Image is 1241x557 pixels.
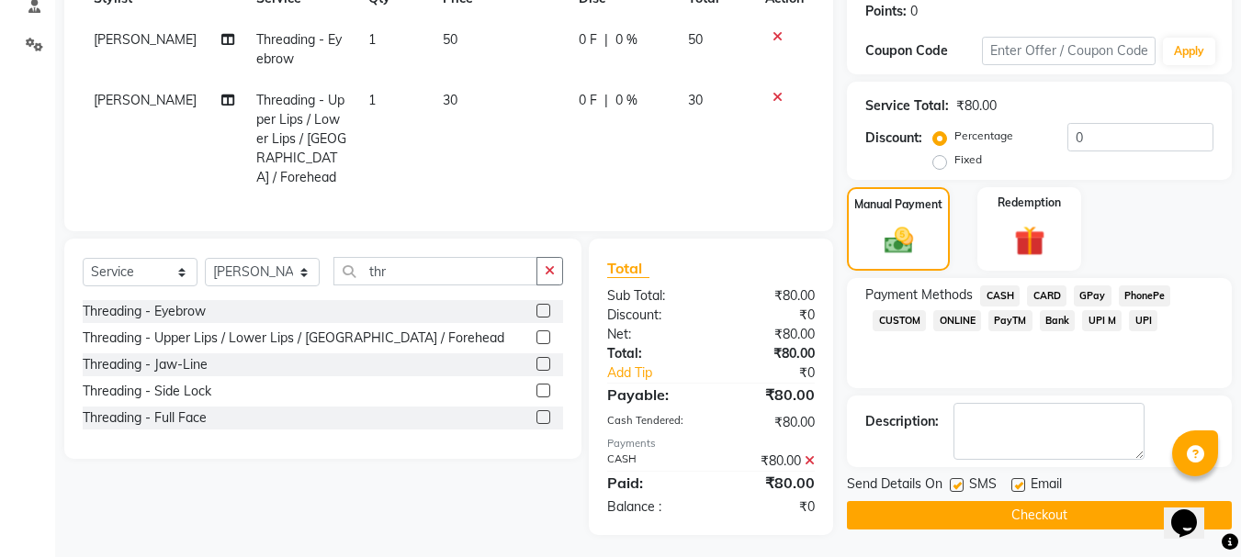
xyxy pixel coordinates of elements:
[1005,222,1055,260] img: _gift.svg
[731,363,829,383] div: ₹0
[988,310,1032,331] span: PayTM
[83,382,211,401] div: Threading - Side Lock
[711,325,829,344] div: ₹80.00
[593,497,711,517] div: Balance :
[711,497,829,517] div: ₹0
[604,30,608,50] span: |
[579,91,597,110] span: 0 F
[688,31,703,48] span: 50
[711,384,829,406] div: ₹80.00
[443,31,457,48] span: 50
[1031,474,1062,497] span: Email
[711,413,829,432] div: ₹80.00
[607,259,649,278] span: Total
[865,285,973,305] span: Payment Methods
[873,310,926,331] span: CUSTOM
[865,412,939,431] div: Description:
[969,474,997,497] span: SMS
[933,310,981,331] span: ONLINE
[593,413,711,432] div: Cash Tendered:
[711,286,829,306] div: ₹80.00
[998,195,1061,211] label: Redemption
[711,451,829,471] div: ₹80.00
[607,436,815,451] div: Payments
[954,151,982,168] label: Fixed
[593,472,711,494] div: Paid:
[1119,285,1171,306] span: PhonePe
[1040,310,1076,331] span: Bank
[1163,38,1215,65] button: Apply
[1082,310,1122,331] span: UPI M
[593,286,711,306] div: Sub Total:
[854,196,942,213] label: Manual Payment
[847,474,942,497] span: Send Details On
[368,92,376,108] span: 1
[954,128,1013,144] label: Percentage
[443,92,457,108] span: 30
[593,451,711,471] div: CASH
[83,302,206,321] div: Threading - Eyebrow
[593,363,730,383] a: Add Tip
[333,257,537,285] input: Search or Scan
[982,37,1156,65] input: Enter Offer / Coupon Code
[956,96,997,116] div: ₹80.00
[865,128,922,148] div: Discount:
[865,2,907,21] div: Points:
[1129,310,1157,331] span: UPI
[711,306,829,325] div: ₹0
[1027,285,1066,306] span: CARD
[256,92,346,185] span: Threading - Upper Lips / Lower Lips / [GEOGRAPHIC_DATA] / Forehead
[711,344,829,363] div: ₹80.00
[579,30,597,50] span: 0 F
[615,91,637,110] span: 0 %
[1074,285,1111,306] span: GPay
[847,501,1232,529] button: Checkout
[83,329,504,348] div: Threading - Upper Lips / Lower Lips / [GEOGRAPHIC_DATA] / Forehead
[1164,484,1223,539] iframe: chat widget
[593,384,711,406] div: Payable:
[865,96,949,116] div: Service Total:
[875,224,922,257] img: _cash.svg
[980,285,1020,306] span: CASH
[83,355,208,374] div: Threading - Jaw-Line
[593,344,711,363] div: Total:
[256,31,342,67] span: Threading - Eyebrow
[910,2,918,21] div: 0
[83,408,207,428] div: Threading - Full Face
[615,30,637,50] span: 0 %
[593,306,711,325] div: Discount:
[94,31,197,48] span: [PERSON_NAME]
[94,92,197,108] span: [PERSON_NAME]
[368,31,376,48] span: 1
[865,41,981,61] div: Coupon Code
[688,92,703,108] span: 30
[604,91,608,110] span: |
[593,325,711,344] div: Net:
[711,472,829,494] div: ₹80.00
